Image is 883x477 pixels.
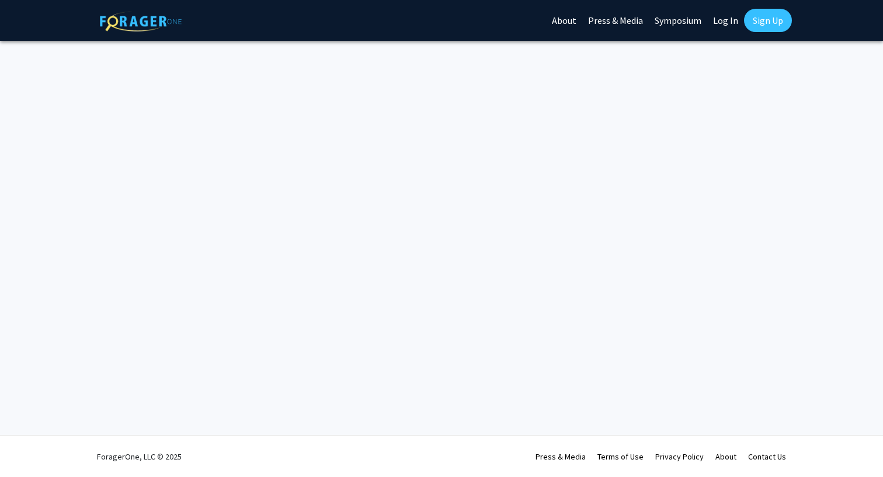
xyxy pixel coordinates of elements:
a: Privacy Policy [655,451,704,462]
a: Terms of Use [597,451,644,462]
a: Press & Media [536,451,586,462]
img: ForagerOne Logo [100,11,182,31]
a: Sign Up [744,9,792,32]
div: ForagerOne, LLC © 2025 [97,436,182,477]
a: About [715,451,736,462]
a: Contact Us [748,451,786,462]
